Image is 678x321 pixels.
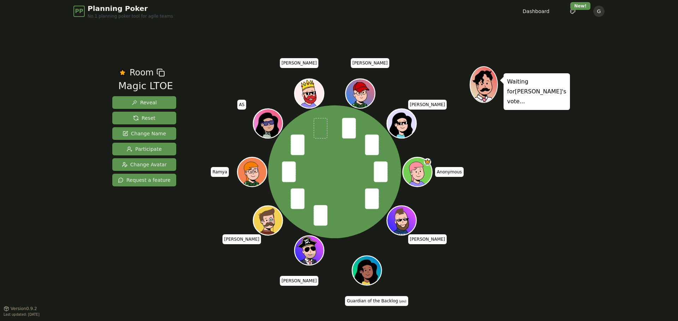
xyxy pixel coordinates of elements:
span: Click to change your name [408,99,447,109]
span: Click to change your name [351,58,389,68]
span: Click to change your name [280,58,319,68]
span: Click to change your name [435,167,464,177]
button: Participate [112,143,176,155]
span: Reset [133,115,155,122]
div: Magic LTOE [118,79,173,93]
span: Anonymous is the host [424,158,431,166]
span: Click to change your name [345,296,408,306]
a: Dashboard [523,8,549,15]
button: Reveal [112,96,176,109]
button: Remove as favourite [118,66,127,79]
span: Click to change your name [280,276,319,286]
button: New! [566,5,579,18]
span: Request a feature [118,177,171,184]
button: Request a feature [112,174,176,186]
a: PPPlanning PokerNo.1 planning poker tool for agile teams [73,4,173,19]
span: Reveal [132,99,157,106]
span: PP [75,7,83,16]
span: Room [130,66,154,79]
span: Click to change your name [408,234,447,244]
p: Waiting for [PERSON_NAME] 's vote... [507,77,566,106]
button: G [593,6,605,17]
span: Version 0.9.2 [11,306,37,311]
button: Click to change your avatar [353,257,380,284]
span: No.1 planning poker tool for agile teams [88,13,173,19]
span: Change Name [123,130,166,137]
button: Change Avatar [112,158,176,171]
span: (you) [398,300,406,303]
button: Version0.9.2 [4,306,37,311]
span: Participate [127,146,162,153]
span: Change Avatar [122,161,167,168]
span: Last updated: [DATE] [4,313,40,316]
div: New! [570,2,590,10]
span: Planning Poker [88,4,173,13]
span: Click to change your name [222,234,261,244]
span: Click to change your name [237,99,246,109]
span: Click to change your name [211,167,229,177]
button: Reset [112,112,176,124]
button: Change Name [112,127,176,140]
